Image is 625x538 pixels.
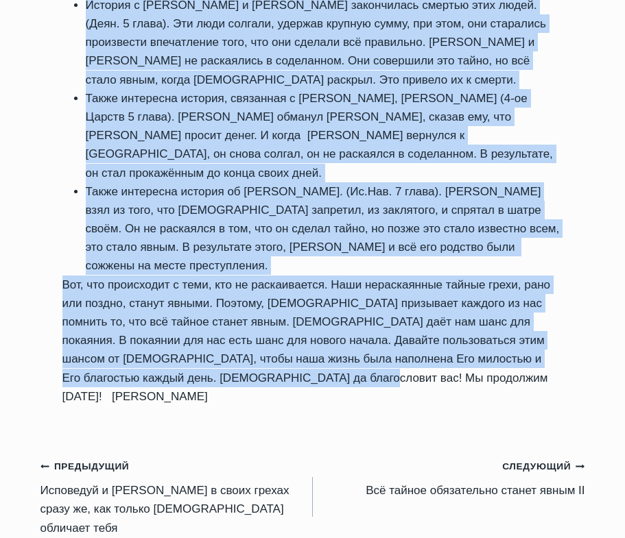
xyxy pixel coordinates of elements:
a: ПредыдущийИсповедуй и [PERSON_NAME] в своих грехах сразу же, как только [DEMOGRAPHIC_DATA] облича... [40,456,313,537]
small: Предыдущий [40,459,130,474]
nav: Записи [40,456,585,537]
small: Следующий [502,459,585,474]
a: СледующийBсё тайное обязательно станет явным II [313,456,585,500]
li: Также интересна история об [PERSON_NAME]. (Ис.Нав. 7 глава). [PERSON_NAME] взял из того, что [DEM... [86,182,563,276]
li: Также интересна история, связанная с [PERSON_NAME], [PERSON_NAME] (4-ое Царств 5 глава). [PERSON_... [86,89,563,182]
